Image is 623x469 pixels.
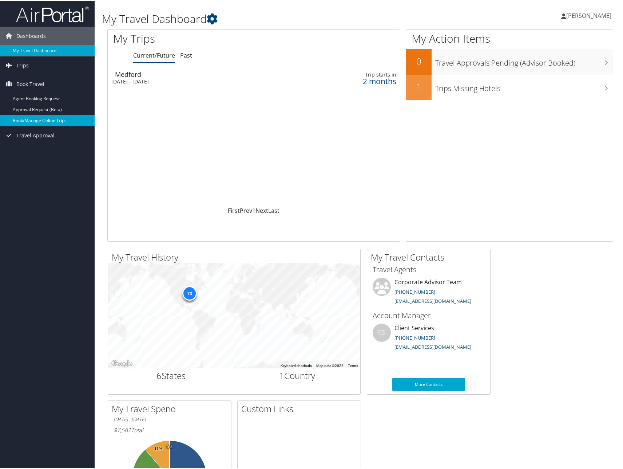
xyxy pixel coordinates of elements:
a: Prev [240,206,252,214]
span: Trips [16,55,29,74]
li: Client Services [369,323,488,352]
tspan: 0% [167,444,172,448]
div: CS [373,323,391,341]
h2: My Travel Contacts [371,250,490,262]
a: More Contacts [392,377,465,390]
tspan: 11% [154,446,162,450]
a: Open this area in Google Maps (opens a new window) [110,358,134,367]
button: Keyboard shortcuts [281,362,312,367]
span: Dashboards [16,26,46,44]
h6: Total [114,425,226,433]
img: airportal-logo.png [16,5,89,22]
a: [EMAIL_ADDRESS][DOMAIN_NAME] [394,343,471,349]
span: 1 [279,368,284,380]
span: 6 [156,368,162,380]
a: 1 [252,206,255,214]
a: Next [255,206,268,214]
h3: Travel Agents [373,263,485,274]
span: $7,581 [114,425,131,433]
h3: Account Manager [373,309,485,320]
div: Medford [115,70,293,77]
h2: My Travel History [112,250,360,262]
a: 1Trips Missing Hotels [406,74,613,99]
a: Last [268,206,279,214]
h1: My Travel Dashboard [102,10,447,26]
a: [PHONE_NUMBER] [394,333,435,340]
img: Google [110,358,134,367]
div: Trip starts in [325,70,396,77]
h2: 0 [406,54,432,66]
span: Travel Approval [16,125,55,144]
h6: [DATE] - [DATE] [114,415,226,422]
li: Corporate Advisor Team [369,277,488,306]
a: Terms (opens in new tab) [348,363,358,367]
h1: My Action Items [406,30,613,45]
a: [EMAIL_ADDRESS][DOMAIN_NAME] [394,297,471,303]
a: Current/Future [133,50,175,58]
span: [PERSON_NAME] [566,11,611,19]
div: 2 months [325,77,396,83]
h2: 1 [406,79,432,92]
h1: My Trips [113,30,273,45]
h2: Custom Links [241,402,361,414]
div: 73 [182,285,197,300]
span: Map data ©2025 [316,363,344,367]
div: [DATE] - [DATE] [111,77,289,84]
h2: My Travel Spend [112,402,231,414]
a: [PERSON_NAME] [561,4,619,26]
a: Past [180,50,192,58]
h2: Country [240,368,355,381]
a: First [228,206,240,214]
h2: States [114,368,229,381]
h3: Trips Missing Hotels [435,79,613,93]
span: Book Travel [16,74,44,92]
h3: Travel Approvals Pending (Advisor Booked) [435,53,613,67]
a: [PHONE_NUMBER] [394,288,435,294]
a: 0Travel Approvals Pending (Advisor Booked) [406,48,613,74]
